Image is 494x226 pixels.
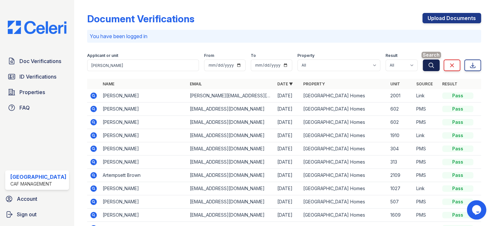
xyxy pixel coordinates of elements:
div: CAF Management [10,181,66,187]
td: Link [414,89,440,102]
td: PMS [414,195,440,209]
a: Upload Documents [422,13,481,23]
td: [PERSON_NAME] [100,142,187,156]
td: [GEOGRAPHIC_DATA] Homes [301,182,388,195]
td: [PERSON_NAME] [100,156,187,169]
td: PMS [414,209,440,222]
td: PMS [414,116,440,129]
td: [DATE] [275,89,301,102]
td: [EMAIL_ADDRESS][DOMAIN_NAME] [187,102,274,116]
a: Sign out [3,208,72,221]
td: PMS [414,169,440,182]
td: [GEOGRAPHIC_DATA] Homes [301,116,388,129]
span: Search [421,52,441,58]
img: CE_Logo_Blue-a8612792a0a2168367f1c8372b55b34899dd931a85d93a1a3d3e32e68fde9ad4.png [3,21,72,34]
td: 602 [388,102,414,116]
td: [DATE] [275,116,301,129]
td: [PERSON_NAME] [100,102,187,116]
div: Pass [442,92,473,99]
label: Applicant or unit [87,53,118,58]
div: Pass [442,185,473,192]
td: [EMAIL_ADDRESS][DOMAIN_NAME] [187,182,274,195]
span: FAQ [19,104,30,112]
span: Doc Verifications [19,57,61,65]
a: Unit [390,81,400,86]
td: PMS [414,156,440,169]
td: 304 [388,142,414,156]
p: You have been logged in [90,32,478,40]
span: Account [17,195,37,203]
td: [GEOGRAPHIC_DATA] Homes [301,142,388,156]
td: [GEOGRAPHIC_DATA] Homes [301,102,388,116]
a: Doc Verifications [5,55,69,68]
td: Link [414,182,440,195]
td: Link [414,129,440,142]
span: Sign out [17,210,37,218]
span: Properties [19,88,45,96]
div: Document Verifications [87,13,194,25]
td: [GEOGRAPHIC_DATA] Homes [301,169,388,182]
td: [EMAIL_ADDRESS][DOMAIN_NAME] [187,156,274,169]
td: 1910 [388,129,414,142]
td: 602 [388,116,414,129]
td: [GEOGRAPHIC_DATA] Homes [301,89,388,102]
a: Result [442,81,457,86]
a: FAQ [5,101,69,114]
a: Date ▼ [277,81,293,86]
td: [DATE] [275,142,301,156]
td: [EMAIL_ADDRESS][DOMAIN_NAME] [187,169,274,182]
td: [DATE] [275,156,301,169]
a: Source [416,81,433,86]
label: To [251,53,256,58]
td: [GEOGRAPHIC_DATA] Homes [301,195,388,209]
span: ID Verifications [19,73,56,81]
input: Search by name, email, or unit number [87,59,199,71]
td: [PERSON_NAME] [100,89,187,102]
div: Pass [442,172,473,178]
a: Account [3,192,72,205]
div: [GEOGRAPHIC_DATA] [10,173,66,181]
td: [EMAIL_ADDRESS][DOMAIN_NAME] [187,195,274,209]
td: PMS [414,102,440,116]
div: Pass [442,106,473,112]
td: [GEOGRAPHIC_DATA] Homes [301,129,388,142]
div: Pass [442,199,473,205]
td: [DATE] [275,169,301,182]
td: [EMAIL_ADDRESS][DOMAIN_NAME] [187,209,274,222]
td: PMS [414,142,440,156]
td: [EMAIL_ADDRESS][DOMAIN_NAME] [187,116,274,129]
td: 313 [388,156,414,169]
div: Pass [442,159,473,165]
td: [GEOGRAPHIC_DATA] Homes [301,156,388,169]
td: [DATE] [275,195,301,209]
td: 2001 [388,89,414,102]
button: Search [423,59,440,71]
a: Property [303,81,325,86]
td: [GEOGRAPHIC_DATA] Homes [301,209,388,222]
td: [EMAIL_ADDRESS][DOMAIN_NAME] [187,129,274,142]
div: Pass [442,145,473,152]
td: [DATE] [275,102,301,116]
a: Name [103,81,114,86]
iframe: chat widget [467,200,488,220]
td: 2109 [388,169,414,182]
div: Pass [442,212,473,218]
td: 1609 [388,209,414,222]
label: From [204,53,214,58]
td: 1027 [388,182,414,195]
td: Artempsett Brown [100,169,187,182]
td: [PERSON_NAME] [100,195,187,209]
td: [PERSON_NAME][EMAIL_ADDRESS][PERSON_NAME][DOMAIN_NAME] [187,89,274,102]
label: Property [297,53,315,58]
a: ID Verifications [5,70,69,83]
td: [DATE] [275,129,301,142]
td: [PERSON_NAME] [100,209,187,222]
label: Result [385,53,397,58]
td: [PERSON_NAME] [100,129,187,142]
td: [PERSON_NAME] [100,182,187,195]
td: [DATE] [275,209,301,222]
a: Email [190,81,202,86]
a: Properties [5,86,69,99]
td: [PERSON_NAME] [100,116,187,129]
